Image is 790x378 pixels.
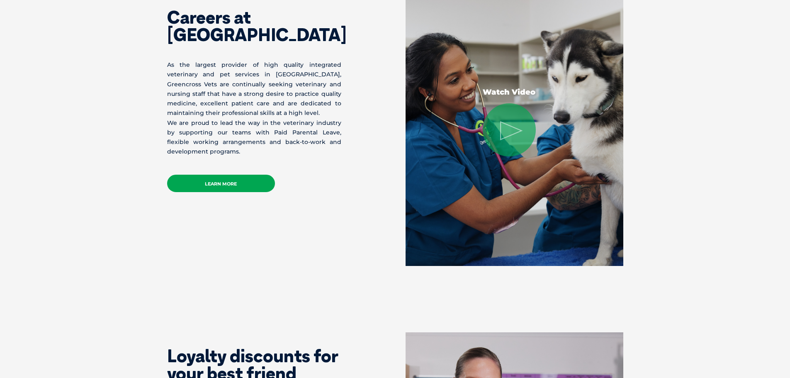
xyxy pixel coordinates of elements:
[167,60,341,156] p: As the largest provider of high quality integrated veterinary and pet services in [GEOGRAPHIC_DAT...
[167,9,341,44] h2: Careers at [GEOGRAPHIC_DATA]
[167,175,275,192] a: Learn More
[483,88,536,96] p: Watch Video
